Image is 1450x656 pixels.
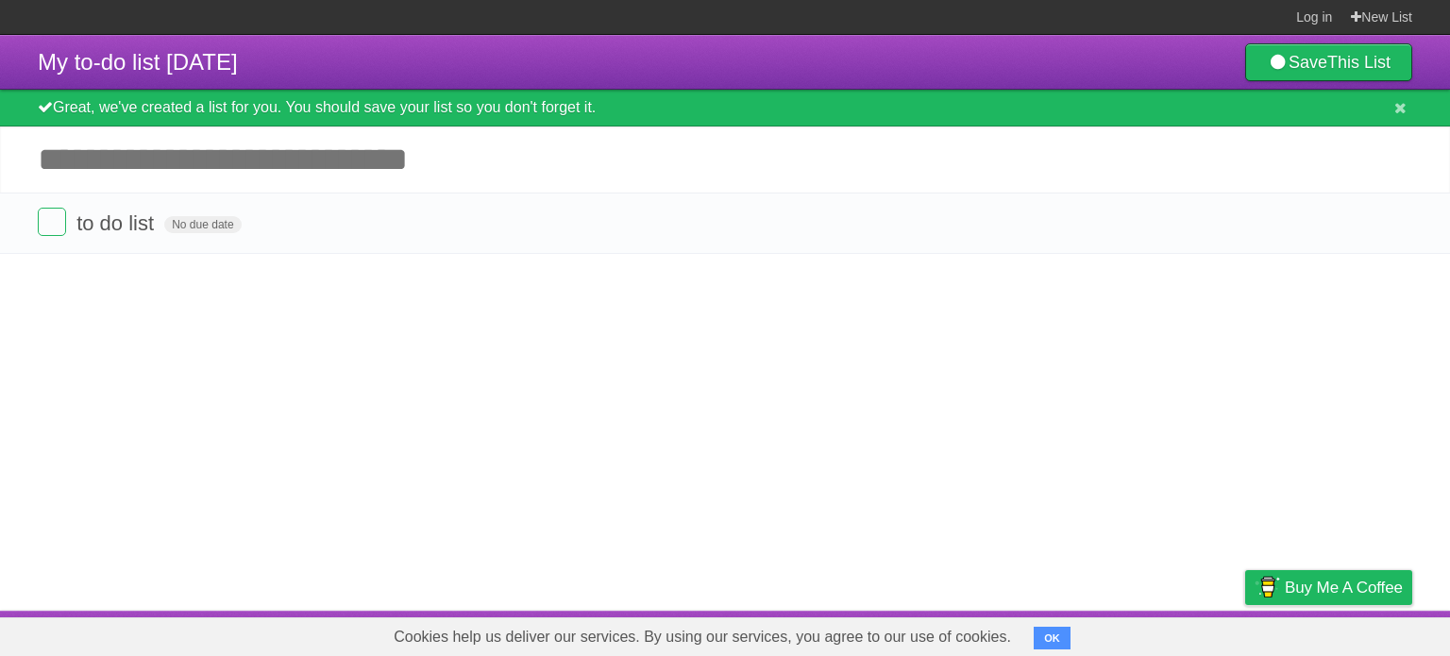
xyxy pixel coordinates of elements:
span: My to-do list [DATE] [38,49,238,75]
span: Cookies help us deliver our services. By using our services, you agree to our use of cookies. [375,618,1030,656]
a: SaveThis List [1245,43,1412,81]
span: No due date [164,216,241,233]
a: Terms [1156,615,1198,651]
span: Buy me a coffee [1285,571,1403,604]
label: Done [38,208,66,236]
span: to do list [76,211,159,235]
a: Privacy [1221,615,1270,651]
a: About [994,615,1034,651]
a: Developers [1056,615,1133,651]
b: This List [1327,53,1391,72]
a: Suggest a feature [1293,615,1412,651]
button: OK [1034,627,1071,649]
a: Buy me a coffee [1245,570,1412,605]
img: Buy me a coffee [1255,571,1280,603]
